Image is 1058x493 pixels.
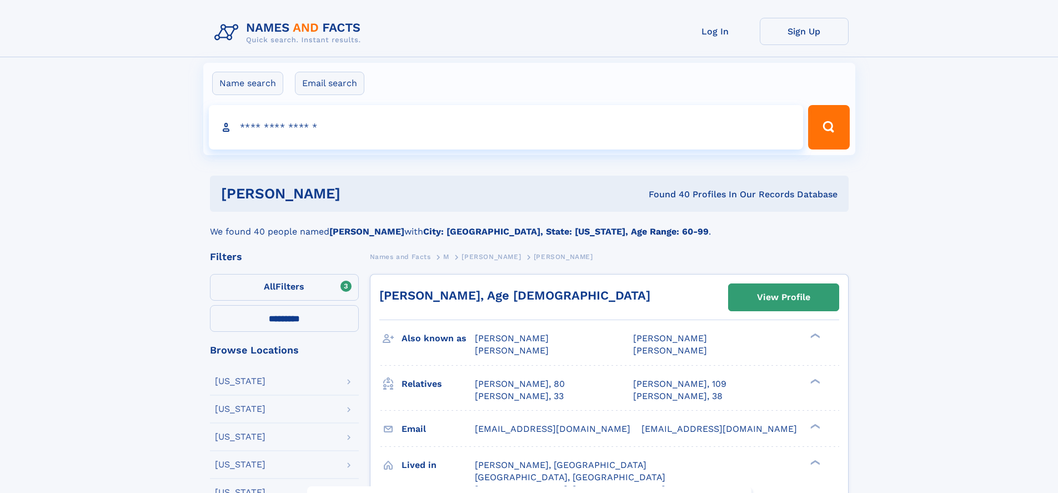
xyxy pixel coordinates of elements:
[402,420,475,439] h3: Email
[760,18,849,45] a: Sign Up
[808,422,821,430] div: ❯
[210,18,370,48] img: Logo Names and Facts
[808,459,821,466] div: ❯
[757,285,810,310] div: View Profile
[475,472,665,482] span: [GEOGRAPHIC_DATA], [GEOGRAPHIC_DATA]
[475,333,549,343] span: [PERSON_NAME]
[808,377,821,385] div: ❯
[210,274,359,301] label: Filters
[210,212,849,238] div: We found 40 people named with .
[215,405,265,414] div: [US_STATE]
[264,281,275,292] span: All
[475,345,549,356] span: [PERSON_NAME]
[633,345,707,356] span: [PERSON_NAME]
[808,105,849,150] button: Search Button
[215,377,265,386] div: [US_STATE]
[329,226,404,237] b: [PERSON_NAME]
[475,424,630,434] span: [EMAIL_ADDRESS][DOMAIN_NAME]
[475,378,565,390] a: [PERSON_NAME], 80
[443,253,449,261] span: M
[808,332,821,340] div: ❯
[209,105,804,150] input: search input
[462,253,521,261] span: [PERSON_NAME]
[475,460,646,470] span: [PERSON_NAME], [GEOGRAPHIC_DATA]
[210,252,359,262] div: Filters
[210,345,359,355] div: Browse Locations
[402,329,475,348] h3: Also known as
[633,333,707,343] span: [PERSON_NAME]
[671,18,760,45] a: Log In
[212,72,283,95] label: Name search
[423,226,709,237] b: City: [GEOGRAPHIC_DATA], State: [US_STATE], Age Range: 60-99
[534,253,593,261] span: [PERSON_NAME]
[402,375,475,394] h3: Relatives
[729,284,839,311] a: View Profile
[443,250,449,263] a: M
[633,390,723,402] a: [PERSON_NAME], 38
[295,72,364,95] label: Email search
[215,460,265,469] div: [US_STATE]
[641,424,797,434] span: [EMAIL_ADDRESS][DOMAIN_NAME]
[379,288,650,302] a: [PERSON_NAME], Age [DEMOGRAPHIC_DATA]
[633,378,726,390] a: [PERSON_NAME], 109
[402,456,475,475] h3: Lived in
[215,432,265,441] div: [US_STATE]
[494,188,838,201] div: Found 40 Profiles In Our Records Database
[370,250,431,263] a: Names and Facts
[475,390,564,402] a: [PERSON_NAME], 33
[462,250,521,263] a: [PERSON_NAME]
[221,187,495,201] h1: [PERSON_NAME]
